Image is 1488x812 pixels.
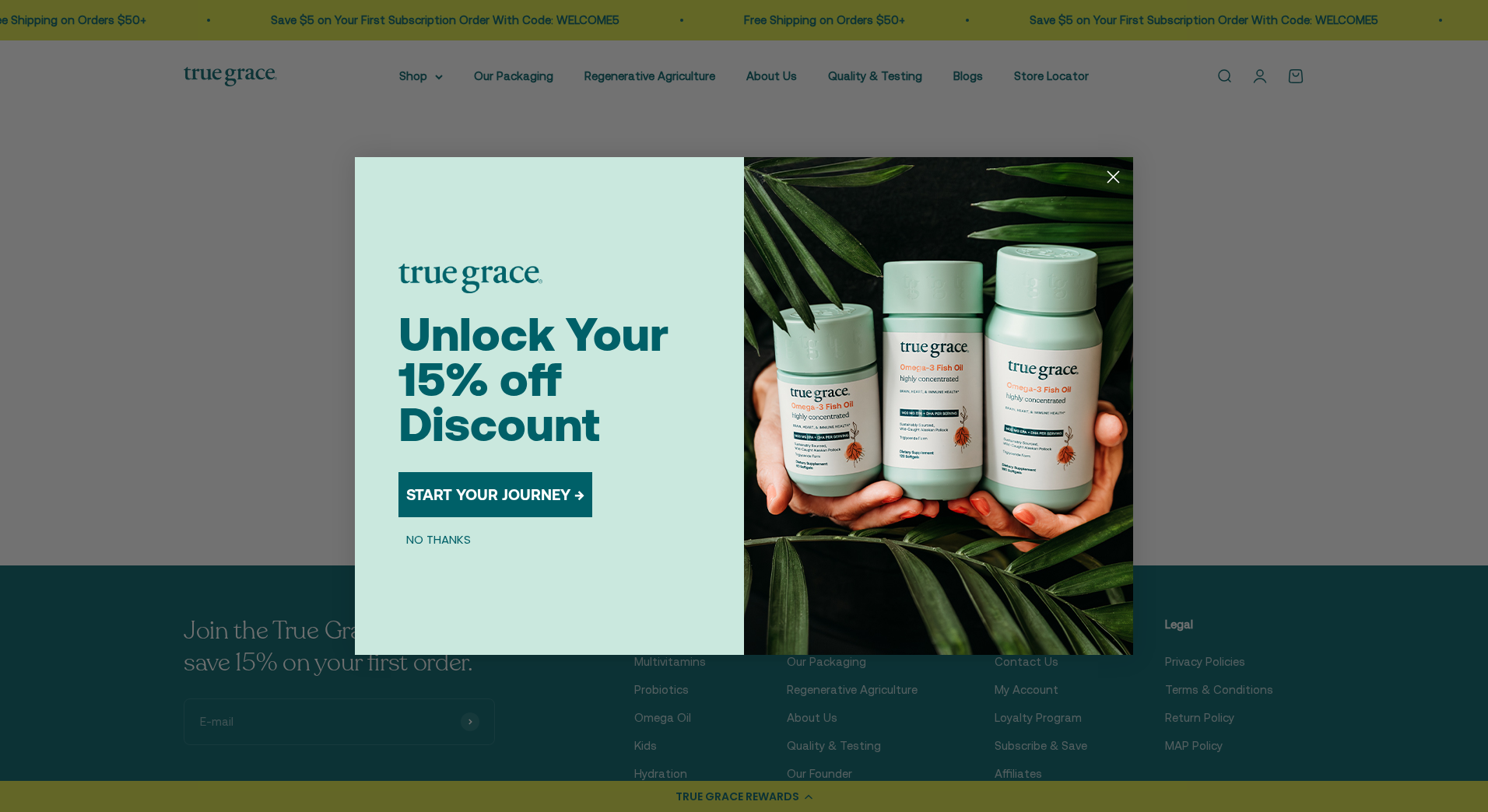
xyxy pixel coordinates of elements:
img: logo placeholder [398,264,542,293]
span: Unlock Your 15% off Discount [398,307,669,451]
button: START YOUR JOURNEY → [398,472,592,517]
button: NO THANKS [398,530,479,548]
img: 098727d5-50f8-4f9b-9554-844bb8da1403.jpeg [744,157,1133,655]
button: Close dialog [1100,163,1127,191]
